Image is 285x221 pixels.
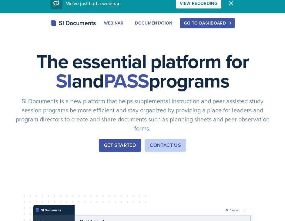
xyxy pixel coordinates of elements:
div: Go to Dashboard [184,21,231,25]
div: Documentation [135,21,173,25]
div: Contact Us [150,142,181,149]
div: SI Documents [50,18,96,28]
div: View Recording [180,1,217,6]
div: Webinar [104,21,123,25]
button: Go to Dashboard [180,18,235,28]
button: Contact Us [145,139,186,152]
button: Webinar [100,18,127,28]
button: Get Started [99,139,141,152]
div: Get Started [104,142,136,149]
button: Documentation [131,18,176,28]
